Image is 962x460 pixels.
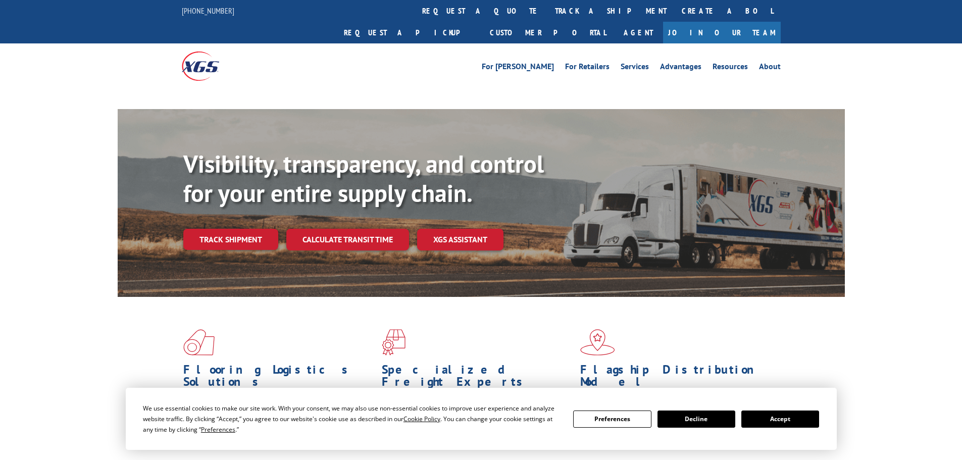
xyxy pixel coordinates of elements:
[417,229,503,250] a: XGS ASSISTANT
[614,22,663,43] a: Agent
[201,425,235,434] span: Preferences
[713,63,748,74] a: Resources
[382,329,406,355] img: xgs-icon-focused-on-flooring-red
[182,6,234,16] a: [PHONE_NUMBER]
[660,63,701,74] a: Advantages
[382,364,573,393] h1: Specialized Freight Experts
[183,229,278,250] a: Track shipment
[403,415,440,423] span: Cookie Policy
[183,148,544,209] b: Visibility, transparency, and control for your entire supply chain.
[336,22,482,43] a: Request a pickup
[126,388,837,450] div: Cookie Consent Prompt
[580,364,771,393] h1: Flagship Distribution Model
[657,411,735,428] button: Decline
[573,411,651,428] button: Preferences
[482,63,554,74] a: For [PERSON_NAME]
[741,411,819,428] button: Accept
[183,364,374,393] h1: Flooring Logistics Solutions
[143,403,561,435] div: We use essential cookies to make our site work. With your consent, we may also use non-essential ...
[759,63,781,74] a: About
[482,22,614,43] a: Customer Portal
[580,329,615,355] img: xgs-icon-flagship-distribution-model-red
[621,63,649,74] a: Services
[183,329,215,355] img: xgs-icon-total-supply-chain-intelligence-red
[286,229,409,250] a: Calculate transit time
[663,22,781,43] a: Join Our Team
[565,63,610,74] a: For Retailers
